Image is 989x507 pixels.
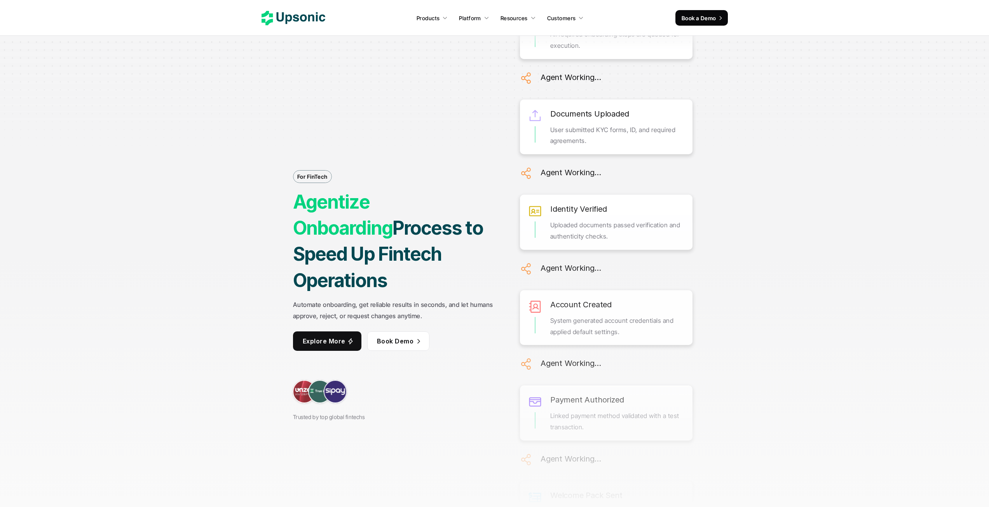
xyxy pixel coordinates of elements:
[377,335,413,347] p: Book Demo
[550,393,624,406] h6: Payment Authorized
[293,216,487,291] strong: Process to Speed Up Fintech Operations
[501,14,528,22] p: Resources
[541,452,601,465] h6: Agent Working...
[303,335,345,347] p: Explore More
[293,301,495,320] strong: Automate onboarding, get reliable results in seconds, and let humans approve, reject, or request ...
[547,14,576,22] p: Customers
[550,107,629,120] h6: Documents Uploaded
[550,489,623,502] h6: Welcome Pack Sent
[412,11,452,25] a: Products
[459,14,481,22] p: Platform
[293,190,392,239] strong: Agentize Onboarding
[550,220,685,242] p: Uploaded documents passed verification and authenticity checks.
[541,166,601,179] h6: Agent Working...
[550,315,685,338] p: System generated account credentials and applied default settings.
[550,298,612,311] h6: Account Created
[293,331,361,351] a: Explore More
[297,172,328,181] p: For FinTech
[541,357,601,370] h6: Agent Working...
[367,331,429,351] a: Book Demo
[550,124,685,147] p: User submitted KYC forms, ID, and required agreements.
[541,261,601,275] h6: Agent Working...
[550,202,607,216] h6: Identity Verified
[550,410,685,433] p: Linked payment method validated with a test transaction.
[541,71,601,84] h6: Agent Working...
[682,14,716,22] p: Book a Demo
[550,29,685,51] p: All required onboarding steps are queued for execution.
[417,14,440,22] p: Products
[293,412,365,422] p: Trusted by top global fintechs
